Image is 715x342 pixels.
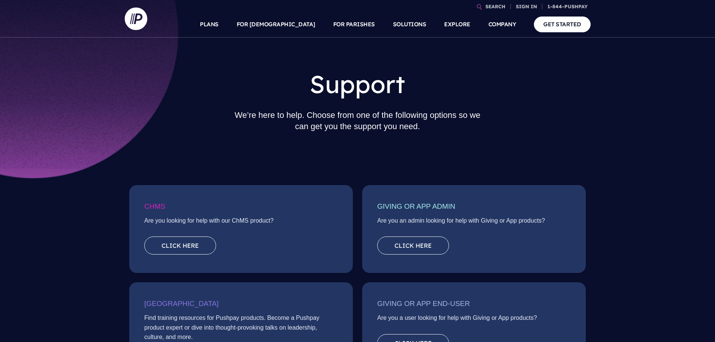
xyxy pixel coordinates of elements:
a: FOR [DEMOGRAPHIC_DATA] [237,11,315,38]
a: Click here [377,237,449,255]
a: EXPLORE [444,11,470,38]
a: PLANS [200,11,219,38]
h3: Giving or App End-User [377,297,571,313]
a: COMPANY [488,11,516,38]
a: FOR PARISHES [333,11,375,38]
a: SOLUTIONS [393,11,426,38]
h2: We’re here to help. Choose from one of the following options so we can get you the support you need. [228,104,487,138]
h3: Giving or App Admin [377,200,571,216]
p: Are you an admin looking for help with Giving or App products? [377,216,571,229]
p: Are you a user looking for help with Giving or App products? [377,313,571,327]
h1: Support [228,65,487,104]
p: Are you looking for help with our ChMS product? [144,216,338,229]
a: GET STARTED [534,17,591,32]
span: [GEOGRAPHIC_DATA] [144,300,219,307]
h3: ChMS [144,200,338,216]
a: Click here [144,237,216,255]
